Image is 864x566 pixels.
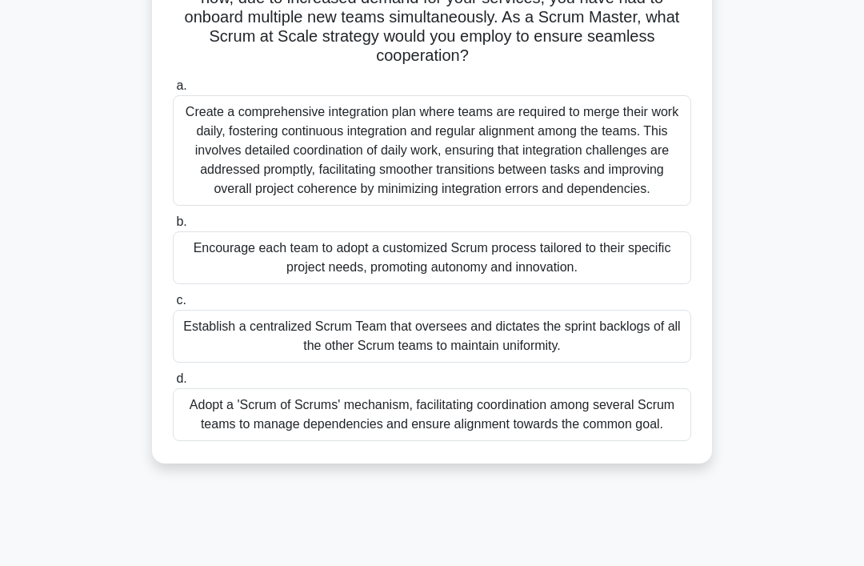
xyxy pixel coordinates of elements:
[176,78,186,92] span: a.
[176,371,186,385] span: d.
[173,310,691,363] div: Establish a centralized Scrum Team that oversees and dictates the sprint backlogs of all the othe...
[176,293,186,307] span: c.
[173,388,691,441] div: Adopt a 'Scrum of Scrums' mechanism, facilitating coordination among several Scrum teams to manag...
[173,95,691,206] div: Create a comprehensive integration plan where teams are required to merge their work daily, foste...
[173,231,691,284] div: Encourage each team to adopt a customized Scrum process tailored to their specific project needs,...
[176,215,186,228] span: b.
